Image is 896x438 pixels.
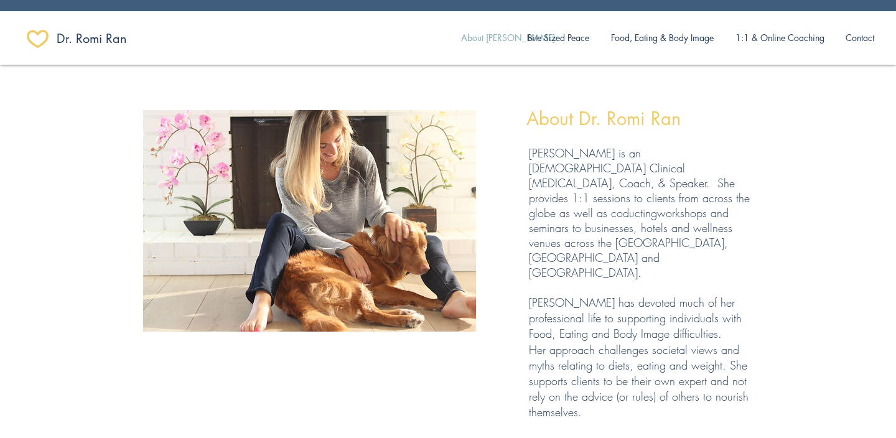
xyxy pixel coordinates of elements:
span: ​Dr. Romi Ran [57,30,127,47]
p: [PERSON_NAME] is an [DEMOGRAPHIC_DATA] Clinical [MEDICAL_DATA], Coach, & Speaker. She provides 1:... [529,146,753,280]
span: About Dr. Romi Ran [526,106,681,131]
p: Her approach challenges societal views and myths relating to diets, eating and weight. She suppor... [529,342,753,421]
a: About [PERSON_NAME] [452,25,516,51]
p: 1:1 & Online Coaching [729,25,831,51]
p: Food, Eating & Body Image [605,25,720,51]
a: 1:1 & Online Coaching [725,25,835,51]
a: Food, Eating & Body Image [600,25,725,51]
nav: Site [452,25,885,51]
a: Bite Sized Peace [516,25,600,51]
p: Contact [839,25,880,51]
p: Bite Sized Peace [521,25,595,51]
a: ​Dr. Romi Ran [57,26,145,51]
p: About [PERSON_NAME] [455,25,561,51]
img: About me page_option2.jpg [143,110,476,332]
p: [PERSON_NAME] has devoted much of her professional life to supporting individuals with Food, Eati... [529,295,753,342]
span: workshops and seminars to businesses, hotels and wellness venues across the [GEOGRAPHIC_DATA], [G... [529,205,732,280]
a: Contact [835,25,885,51]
